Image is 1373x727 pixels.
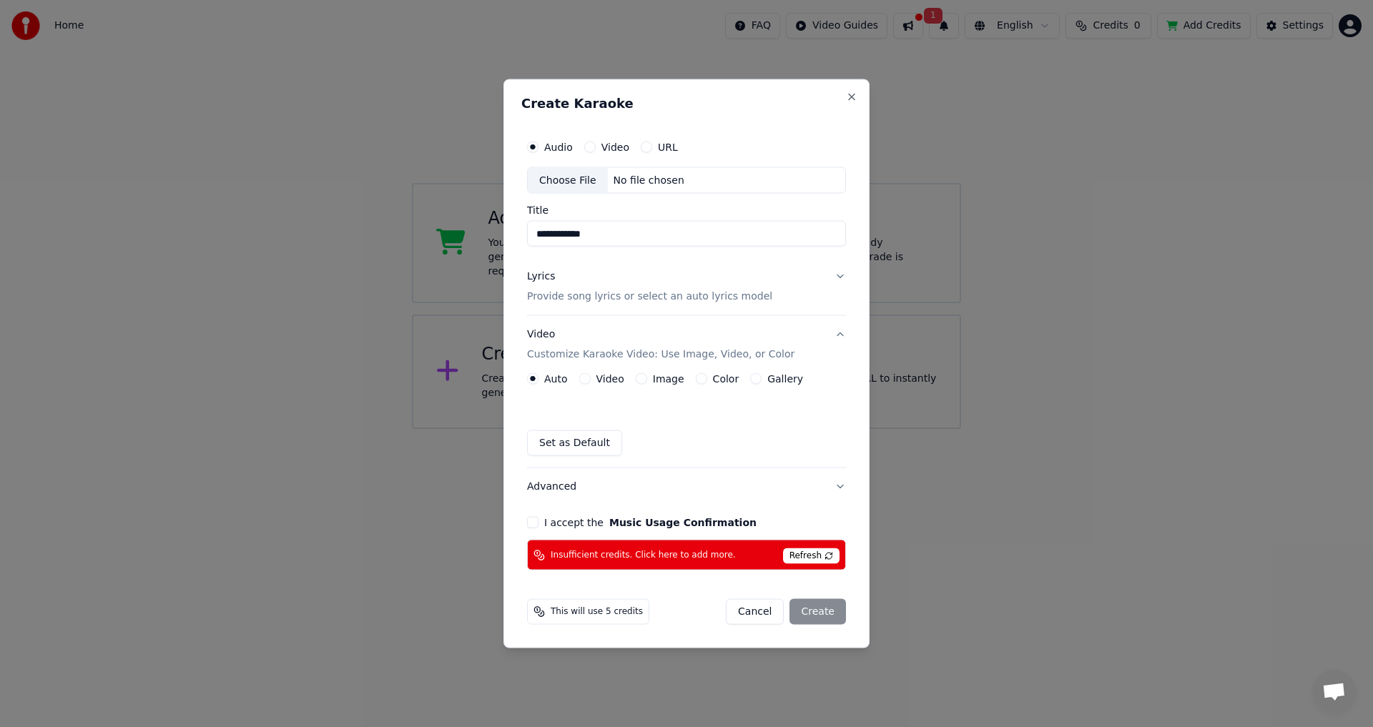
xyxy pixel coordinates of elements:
[527,290,772,304] p: Provide song lyrics or select an auto lyrics model
[521,97,852,109] h2: Create Karaoke
[527,430,622,456] button: Set as Default
[658,142,678,152] label: URL
[713,374,739,384] label: Color
[527,316,846,373] button: VideoCustomize Karaoke Video: Use Image, Video, or Color
[544,374,568,384] label: Auto
[783,548,840,564] span: Refresh
[528,167,608,193] div: Choose File
[726,599,784,625] button: Cancel
[767,374,803,384] label: Gallery
[527,269,555,284] div: Lyrics
[609,518,757,528] button: I accept the
[596,374,624,384] label: Video
[527,327,794,362] div: Video
[551,606,643,618] span: This will use 5 credits
[653,374,684,384] label: Image
[527,205,846,215] label: Title
[544,518,757,528] label: I accept the
[544,142,573,152] label: Audio
[527,258,846,315] button: LyricsProvide song lyrics or select an auto lyrics model
[527,347,794,362] p: Customize Karaoke Video: Use Image, Video, or Color
[608,173,690,187] div: No file chosen
[551,549,736,560] span: Insufficient credits. Click here to add more.
[601,142,629,152] label: Video
[527,468,846,505] button: Advanced
[527,373,846,468] div: VideoCustomize Karaoke Video: Use Image, Video, or Color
